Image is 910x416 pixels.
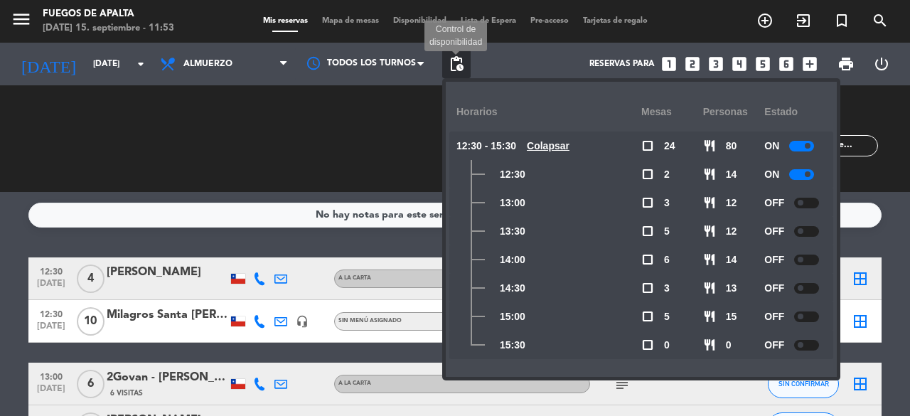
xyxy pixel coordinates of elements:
span: 15:00 [500,309,525,325]
span: 5 [664,223,670,240]
i: menu [11,9,32,30]
span: check_box_outline_blank [641,282,654,294]
span: check_box_outline_blank [641,168,654,181]
div: [DATE] 15. septiembre - 11:53 [43,21,174,36]
span: Reservas para [589,59,655,69]
div: 2Govan - [PERSON_NAME] [107,368,227,387]
i: subject [614,375,631,393]
span: Sin menú asignado [338,318,402,324]
span: OFF [764,309,784,325]
span: 13:30 [500,223,525,240]
span: restaurant [703,310,716,323]
i: border_all [852,313,869,330]
i: looks_one [660,55,678,73]
i: headset_mic [296,315,309,328]
i: looks_4 [730,55,749,73]
div: Estado [764,92,826,132]
span: restaurant [703,225,716,238]
i: looks_3 [707,55,725,73]
span: Mis reservas [256,17,315,25]
i: add_box [801,55,819,73]
i: exit_to_app [795,12,812,29]
span: restaurant [703,338,716,351]
span: 3 [664,280,670,297]
i: border_all [852,375,869,393]
i: power_settings_new [873,55,890,73]
span: 6 [77,370,105,398]
div: personas [703,92,765,132]
span: Almuerzo [183,59,232,69]
div: No hay notas para este servicio. Haz clic para agregar una [316,207,595,223]
span: 4 [77,265,105,293]
span: check_box_outline_blank [641,253,654,266]
span: OFF [764,195,784,211]
span: 14 [726,252,737,268]
i: turned_in_not [833,12,850,29]
span: OFF [764,223,784,240]
span: check_box_outline_blank [641,196,654,209]
span: 13:00 [33,368,69,384]
span: 24 [664,138,675,154]
span: A LA CARTA [338,275,371,281]
span: 0 [726,337,732,353]
span: 6 [664,252,670,268]
span: check_box_outline_blank [641,139,654,152]
button: SIN CONFIRMAR [768,370,839,398]
span: ON [764,138,779,154]
span: check_box_outline_blank [641,338,654,351]
span: 10 [77,307,105,336]
span: A LA CARTA [338,380,371,386]
span: 2 [664,166,670,183]
i: looks_5 [754,55,772,73]
div: LOG OUT [864,43,899,85]
span: 80 [726,138,737,154]
span: 14:00 [500,252,525,268]
span: 12:30 [33,262,69,279]
i: looks_6 [777,55,796,73]
span: 6 Visitas [110,388,143,399]
span: check_box_outline_blank [641,310,654,323]
span: OFF [764,337,784,353]
span: 12:30 - 15:30 [456,138,516,154]
div: Control de disponibilidad [424,21,487,52]
span: restaurant [703,168,716,181]
span: 12:30 [500,166,525,183]
span: SIN CONFIRMAR [778,380,829,388]
span: [DATE] [33,279,69,295]
div: Fuegos de Apalta [43,7,174,21]
span: Tarjetas de regalo [576,17,655,25]
span: [DATE] [33,384,69,400]
span: 13:00 [500,195,525,211]
span: 15 [726,309,737,325]
div: Horarios [456,92,641,132]
span: 5 [664,309,670,325]
span: 3 [664,195,670,211]
span: Pre-acceso [523,17,576,25]
u: Colapsar [527,140,569,151]
span: 12:30 [33,305,69,321]
div: [PERSON_NAME] [107,263,227,282]
div: Milagros Santa [PERSON_NAME] [107,306,227,324]
span: Mapa de mesas [315,17,386,25]
span: 12 [726,223,737,240]
span: ON [764,166,779,183]
span: 13 [726,280,737,297]
span: OFF [764,280,784,297]
button: menu [11,9,32,35]
span: restaurant [703,282,716,294]
span: Disponibilidad [386,17,454,25]
i: looks_two [683,55,702,73]
span: 12 [726,195,737,211]
i: search [872,12,889,29]
i: border_all [852,270,869,287]
span: 15:30 [500,337,525,353]
span: Lista de Espera [454,17,523,25]
span: 14 [726,166,737,183]
span: pending_actions [448,55,465,73]
span: 14:30 [500,280,525,297]
i: [DATE] [11,48,86,80]
span: restaurant [703,139,716,152]
span: restaurant [703,253,716,266]
span: check_box_outline_blank [641,225,654,238]
i: arrow_drop_down [132,55,149,73]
